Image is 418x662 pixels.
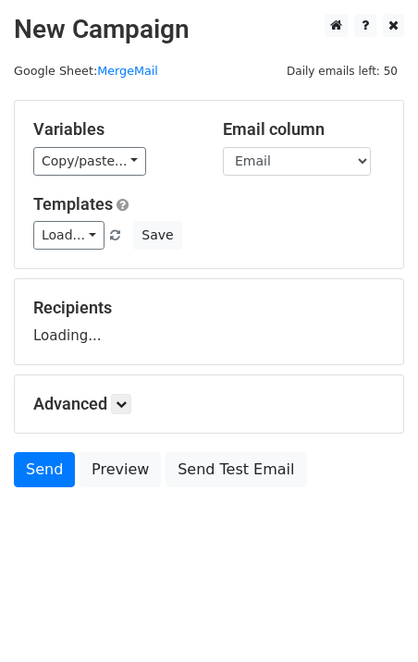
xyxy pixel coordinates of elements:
[14,64,158,78] small: Google Sheet:
[223,119,385,140] h5: Email column
[33,394,385,414] h5: Advanced
[166,452,306,487] a: Send Test Email
[33,221,104,250] a: Load...
[33,298,385,346] div: Loading...
[33,194,113,214] a: Templates
[97,64,158,78] a: MergeMail
[133,221,181,250] button: Save
[80,452,161,487] a: Preview
[33,119,195,140] h5: Variables
[326,573,418,662] iframe: Chat Widget
[14,452,75,487] a: Send
[280,64,404,78] a: Daily emails left: 50
[33,147,146,176] a: Copy/paste...
[14,14,404,45] h2: New Campaign
[33,298,385,318] h5: Recipients
[280,61,404,81] span: Daily emails left: 50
